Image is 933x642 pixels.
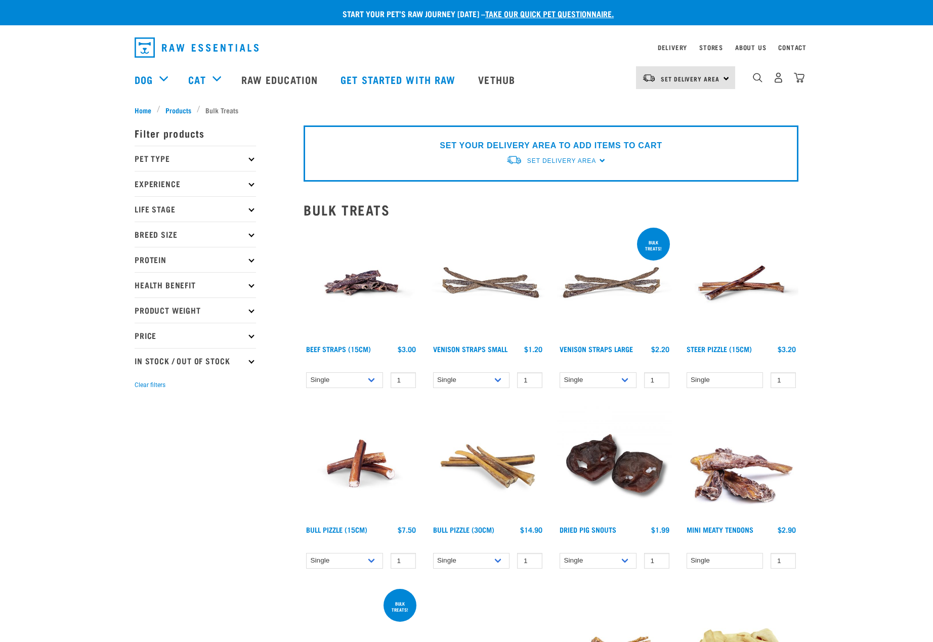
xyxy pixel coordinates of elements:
[135,105,151,115] span: Home
[135,72,153,87] a: Dog
[135,380,165,390] button: Clear filters
[135,120,256,146] p: Filter products
[231,59,330,100] a: Raw Education
[778,526,796,534] div: $2.90
[135,105,798,115] nav: breadcrumbs
[684,406,799,521] img: 1289 Mini Tendons 01
[687,528,753,531] a: Mini Meaty Tendons
[135,196,256,222] p: Life Stage
[658,46,687,49] a: Delivery
[560,347,633,351] a: Venison Straps Large
[794,72,804,83] img: home-icon@2x.png
[651,345,669,353] div: $2.20
[304,202,798,218] h2: Bulk Treats
[637,235,670,256] div: BULK TREATS!
[306,347,371,351] a: Beef Straps (15cm)
[135,272,256,297] p: Health Benefit
[771,372,796,388] input: 1
[557,226,672,340] img: Stack of 3 Venison Straps Treats for Pets
[687,347,752,351] a: Steer Pizzle (15cm)
[398,345,416,353] div: $3.00
[431,226,545,340] img: Venison Straps
[771,553,796,569] input: 1
[753,73,762,82] img: home-icon-1@2x.png
[506,155,522,165] img: van-moving.png
[135,323,256,348] p: Price
[391,553,416,569] input: 1
[735,46,766,49] a: About Us
[135,247,256,272] p: Protein
[304,406,418,521] img: Bull Pizzle
[135,297,256,323] p: Product Weight
[391,372,416,388] input: 1
[527,157,596,164] span: Set Delivery Area
[433,528,494,531] a: Bull Pizzle (30cm)
[778,345,796,353] div: $3.20
[433,347,507,351] a: Venison Straps Small
[517,372,542,388] input: 1
[304,226,418,340] img: Raw Essentials Beef Straps 15cm 6 Pack
[440,140,662,152] p: SET YOUR DELIVERY AREA TO ADD ITEMS TO CART
[485,11,614,16] a: take our quick pet questionnaire.
[384,596,416,617] div: Bulk treats!
[778,46,807,49] a: Contact
[135,222,256,247] p: Breed Size
[644,553,669,569] input: 1
[126,33,807,62] nav: dropdown navigation
[306,528,367,531] a: Bull Pizzle (15cm)
[398,526,416,534] div: $7.50
[773,72,784,83] img: user.png
[188,72,205,87] a: Cat
[699,46,723,49] a: Stores
[644,372,669,388] input: 1
[661,77,719,80] span: Set Delivery Area
[135,146,256,171] p: Pet Type
[520,526,542,534] div: $14.90
[560,528,616,531] a: Dried Pig Snouts
[557,406,672,521] img: IMG 9990
[160,105,197,115] a: Products
[165,105,191,115] span: Products
[651,526,669,534] div: $1.99
[330,59,468,100] a: Get started with Raw
[524,345,542,353] div: $1.20
[135,348,256,373] p: In Stock / Out Of Stock
[431,406,545,521] img: Bull Pizzle 30cm for Dogs
[684,226,799,340] img: Raw Essentials Steer Pizzle 15cm
[135,105,157,115] a: Home
[135,37,259,58] img: Raw Essentials Logo
[642,73,656,82] img: van-moving.png
[468,59,528,100] a: Vethub
[517,553,542,569] input: 1
[135,171,256,196] p: Experience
